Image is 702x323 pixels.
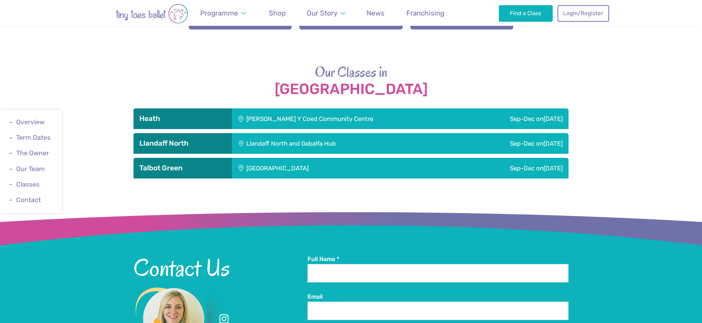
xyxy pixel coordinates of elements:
a: Our Story [303,4,349,22]
div: Sep-Dec on [444,133,569,154]
a: Shop [265,4,289,22]
span: [DATE] [543,164,563,172]
div: Sep-Dec on [466,108,569,129]
a: Contact [16,196,41,204]
label: Full Name * [307,255,569,263]
span: Shop [269,9,286,17]
span: News [366,9,385,17]
a: Find a Class [499,5,553,21]
span: Programme [200,9,238,17]
span: Our Story [307,9,337,17]
div: Sep-Dec on [421,158,569,178]
h3: Llandaff North [139,139,226,148]
div: [PERSON_NAME] Y Coed Community Centre [232,108,466,129]
img: tiny toes ballet [93,4,211,24]
div: [GEOGRAPHIC_DATA] [232,158,421,178]
label: Email [307,293,569,301]
a: The Owner [16,150,49,157]
h3: Talbot Green [139,164,226,173]
span: Franchising [406,9,444,17]
span: Our Classes in [315,62,388,81]
a: Term Dates [16,134,51,141]
span: [DATE] [543,115,563,122]
a: Programme [197,4,249,22]
a: Classes [16,181,39,188]
strong: [GEOGRAPHIC_DATA] [133,81,569,97]
a: Our Team [16,165,45,173]
span: [DATE] [543,140,563,147]
a: News [363,4,388,22]
a: Franchising [403,4,448,22]
a: Login/Register [557,5,609,21]
h3: Heath [139,114,226,123]
h2: Contact Us [133,255,307,280]
a: Overview [16,118,45,126]
div: Llandaff North and Gabalfa Hub [232,133,444,154]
